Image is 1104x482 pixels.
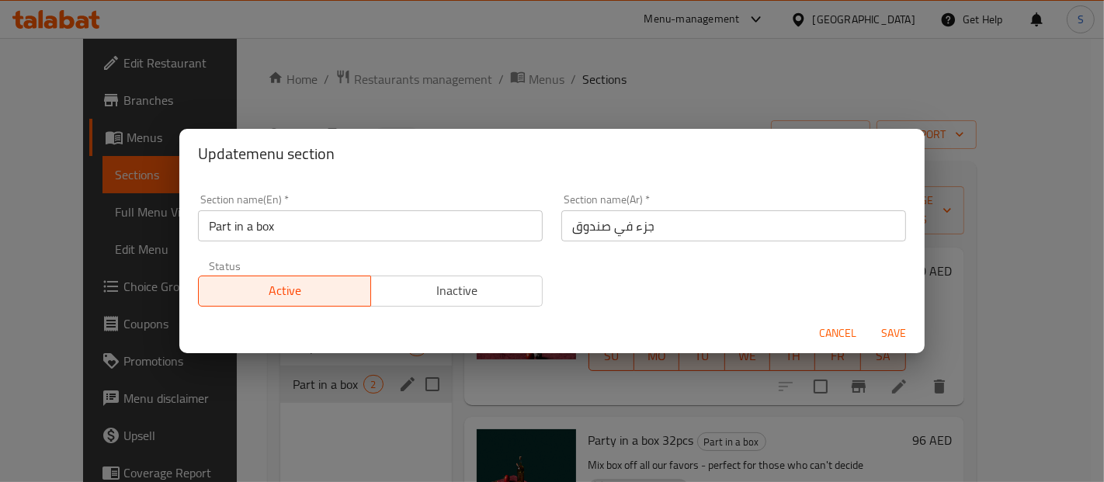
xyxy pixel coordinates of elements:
button: Cancel [813,319,863,348]
span: Active [205,279,365,302]
button: Active [198,276,371,307]
input: Please enter section name(ar) [561,210,906,241]
button: Save [869,319,918,348]
span: Inactive [377,279,537,302]
button: Inactive [370,276,543,307]
input: Please enter section name(en) [198,210,543,241]
span: Cancel [819,324,856,343]
h2: Update menu section [198,141,906,166]
span: Save [875,324,912,343]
